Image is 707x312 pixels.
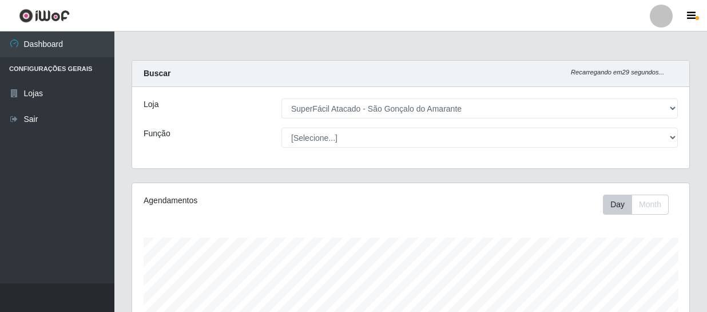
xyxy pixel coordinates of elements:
button: Day [603,195,632,215]
div: Toolbar with button groups [603,195,678,215]
div: First group [603,195,669,215]
label: Função [144,128,170,140]
button: Month [631,195,669,215]
div: Agendamentos [144,195,356,207]
strong: Buscar [144,69,170,78]
img: CoreUI Logo [19,9,70,23]
label: Loja [144,98,158,110]
i: Recarregando em 29 segundos... [571,69,664,76]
